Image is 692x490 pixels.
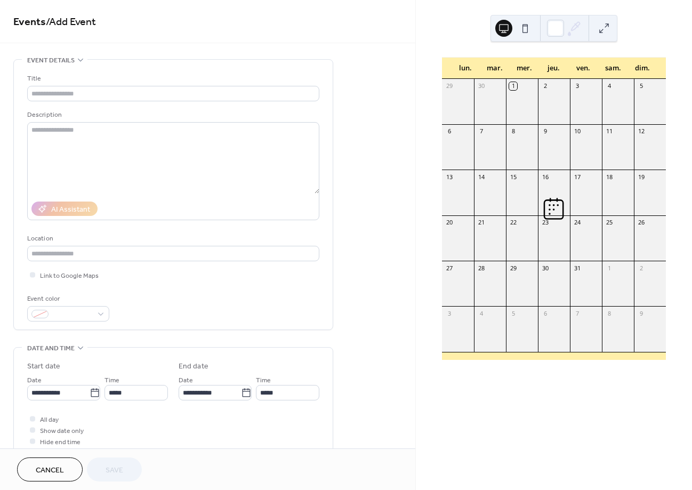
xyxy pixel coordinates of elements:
[637,309,645,317] div: 9
[509,127,517,135] div: 8
[256,375,271,386] span: Time
[450,58,480,79] div: lun.
[477,264,485,272] div: 28
[27,361,60,372] div: Start date
[605,127,613,135] div: 11
[40,270,99,282] span: Link to Google Maps
[605,173,613,181] div: 18
[573,127,581,135] div: 10
[445,219,453,227] div: 20
[480,58,509,79] div: mar.
[541,127,549,135] div: 9
[477,219,485,227] div: 21
[445,309,453,317] div: 3
[445,264,453,272] div: 27
[605,219,613,227] div: 25
[27,343,75,354] span: Date and time
[46,12,96,33] span: / Add Event
[27,293,107,304] div: Event color
[541,264,549,272] div: 30
[541,309,549,317] div: 6
[605,309,613,317] div: 8
[605,264,613,272] div: 1
[509,219,517,227] div: 22
[573,82,581,90] div: 3
[445,127,453,135] div: 6
[541,173,549,181] div: 16
[477,173,485,181] div: 14
[637,82,645,90] div: 5
[541,82,549,90] div: 2
[27,109,317,121] div: Description
[509,82,517,90] div: 1
[573,219,581,227] div: 24
[36,465,64,476] span: Cancel
[539,58,568,79] div: jeu.
[104,375,119,386] span: Time
[179,375,193,386] span: Date
[509,309,517,317] div: 5
[509,173,517,181] div: 15
[27,233,317,244] div: Location
[40,414,59,425] span: All day
[637,219,645,227] div: 26
[628,58,657,79] div: dim.
[27,375,42,386] span: Date
[509,264,517,272] div: 29
[477,127,485,135] div: 7
[477,82,485,90] div: 30
[17,457,83,481] button: Cancel
[637,264,645,272] div: 2
[573,264,581,272] div: 31
[598,58,627,79] div: sam.
[40,425,84,437] span: Show date only
[27,55,75,66] span: Event details
[477,309,485,317] div: 4
[445,173,453,181] div: 13
[179,361,208,372] div: End date
[541,219,549,227] div: 23
[40,437,81,448] span: Hide end time
[569,58,598,79] div: ven.
[637,127,645,135] div: 12
[605,82,613,90] div: 4
[573,173,581,181] div: 17
[637,173,645,181] div: 19
[510,58,539,79] div: mer.
[573,309,581,317] div: 7
[27,73,317,84] div: Title
[445,82,453,90] div: 29
[13,12,46,33] a: Events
